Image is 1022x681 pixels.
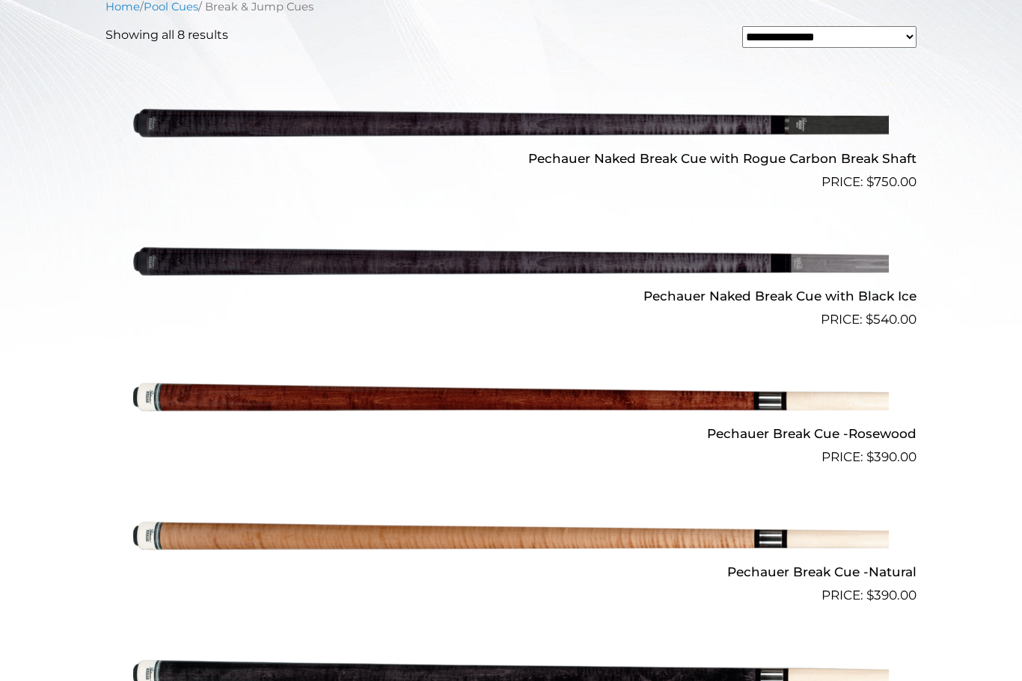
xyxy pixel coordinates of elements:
img: Pechauer Break Cue -Natural [133,473,889,599]
img: Pechauer Break Cue -Rosewood [133,336,889,461]
span: $ [866,174,874,189]
a: Pechauer Naked Break Cue with Rogue Carbon Break Shaft $750.00 [105,60,917,191]
span: $ [866,588,874,603]
a: Pechauer Break Cue -Rosewood $390.00 [105,336,917,467]
img: Pechauer Naked Break Cue with Rogue Carbon Break Shaft [133,60,889,185]
h2: Pechauer Break Cue -Natural [105,558,917,585]
h2: Pechauer Naked Break Cue with Black Ice [105,283,917,310]
bdi: 390.00 [866,588,917,603]
img: Pechauer Naked Break Cue with Black Ice [133,198,889,324]
p: Showing all 8 results [105,26,228,44]
span: $ [866,312,873,327]
a: Pechauer Naked Break Cue with Black Ice $540.00 [105,198,917,330]
a: Pechauer Break Cue -Natural $390.00 [105,473,917,605]
h2: Pechauer Break Cue -Rosewood [105,420,917,448]
bdi: 750.00 [866,174,917,189]
span: $ [866,449,874,464]
select: Shop order [742,26,917,48]
bdi: 390.00 [866,449,917,464]
h2: Pechauer Naked Break Cue with Rogue Carbon Break Shaft [105,144,917,172]
bdi: 540.00 [866,312,917,327]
